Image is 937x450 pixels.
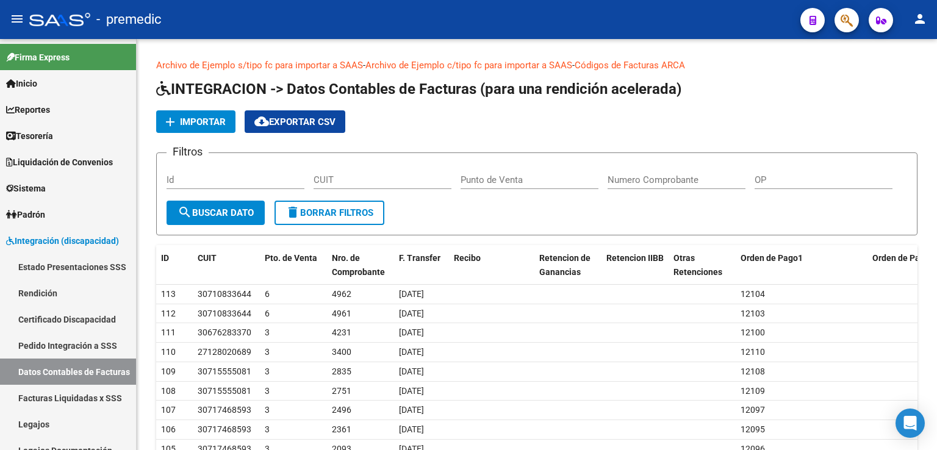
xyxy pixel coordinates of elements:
span: ID [161,253,169,263]
datatable-header-cell: ID [156,245,193,285]
span: [DATE] [399,424,424,434]
span: 2496 [332,405,351,415]
span: F. Transfer [399,253,440,263]
span: 3 [265,386,270,396]
span: 4231 [332,327,351,337]
span: Integración (discapacidad) [6,234,119,248]
span: 113 [161,289,176,299]
button: Borrar Filtros [275,201,384,225]
span: 112 [161,309,176,318]
span: Orden de Pago2 [872,253,935,263]
span: 12100 [741,327,765,337]
span: [DATE] [399,366,424,376]
button: Importar [156,110,235,133]
span: 6 [265,289,270,299]
span: 12103 [741,309,765,318]
span: Tesorería [6,129,53,143]
div: Open Intercom Messenger [896,409,925,438]
span: [DATE] [399,327,424,337]
span: Orden de Pago1 [741,253,803,263]
span: 12104 [741,289,765,299]
datatable-header-cell: Otras Retenciones [669,245,736,285]
span: 30676283370 [198,327,251,337]
span: Nro. de Comprobante [332,253,385,277]
span: [DATE] [399,386,424,396]
span: 30710833644 [198,289,251,299]
a: Archivo de Ejemplo s/tipo fc para importar a SAAS [156,60,363,71]
span: Otras Retenciones [673,253,722,277]
span: CUIT [198,253,217,263]
span: 30717468593 [198,405,251,415]
span: Reportes [6,103,50,116]
span: 6 [265,309,270,318]
h3: Filtros [167,143,209,160]
mat-icon: cloud_download [254,114,269,129]
span: Sistema [6,182,46,195]
span: Recibo [454,253,481,263]
span: 110 [161,347,176,357]
span: 2361 [332,424,351,434]
span: 30715555081 [198,386,251,396]
span: 2835 [332,366,351,376]
mat-icon: person [913,12,927,26]
span: 3400 [332,347,351,357]
span: Borrar Filtros [285,207,373,218]
p: - - [156,59,917,72]
datatable-header-cell: Retencion IIBB [601,245,669,285]
span: Firma Express [6,51,70,64]
span: 27128020689 [198,347,251,357]
span: 3 [265,405,270,415]
span: Importar [180,116,226,127]
span: 3 [265,327,270,337]
span: 12110 [741,347,765,357]
span: 12095 [741,424,765,434]
span: 106 [161,424,176,434]
span: 30715555081 [198,366,251,376]
span: [DATE] [399,309,424,318]
datatable-header-cell: Pto. de Venta [260,245,327,285]
mat-icon: search [178,205,192,220]
span: Retencion de Ganancias [539,253,591,277]
a: Archivo de Ejemplo c/tipo fc para importar a SAAS [365,60,572,71]
datatable-header-cell: Nro. de Comprobante [327,245,394,285]
button: Buscar Dato [167,201,265,225]
span: - premedic [96,6,162,33]
datatable-header-cell: Orden de Pago1 [736,245,867,285]
span: 3 [265,366,270,376]
span: 107 [161,405,176,415]
span: Padrón [6,208,45,221]
span: 12097 [741,405,765,415]
span: 2751 [332,386,351,396]
span: 30710833644 [198,309,251,318]
datatable-header-cell: F. Transfer [394,245,449,285]
span: Inicio [6,77,37,90]
mat-icon: delete [285,205,300,220]
span: 12108 [741,366,765,376]
span: 111 [161,327,176,337]
span: Exportar CSV [254,116,336,127]
span: 4961 [332,309,351,318]
mat-icon: add [163,115,178,129]
span: Retencion IIBB [606,253,664,263]
span: [DATE] [399,347,424,357]
span: 3 [265,424,270,434]
span: 108 [161,386,176,396]
span: Buscar Dato [178,207,254,218]
mat-icon: menu [10,12,24,26]
button: Exportar CSV [245,110,345,133]
datatable-header-cell: Recibo [449,245,534,285]
a: Códigos de Facturas ARCA [575,60,685,71]
span: Pto. de Venta [265,253,317,263]
span: 30717468593 [198,424,251,434]
span: 4962 [332,289,351,299]
datatable-header-cell: CUIT [193,245,260,285]
span: [DATE] [399,405,424,415]
span: 3 [265,347,270,357]
span: 109 [161,366,176,376]
datatable-header-cell: Retencion de Ganancias [534,245,601,285]
span: 12109 [741,386,765,396]
span: [DATE] [399,289,424,299]
span: Liquidación de Convenios [6,155,113,169]
span: INTEGRACION -> Datos Contables de Facturas (para una rendición acelerada) [156,80,681,98]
